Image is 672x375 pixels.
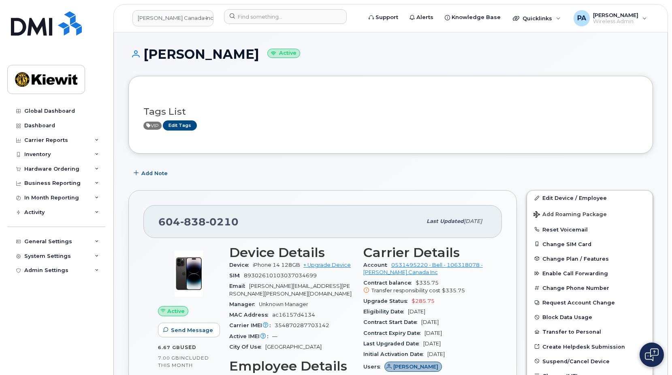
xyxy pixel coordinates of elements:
[527,222,653,237] button: Reset Voicemail
[180,216,206,228] span: 838
[229,283,249,289] span: Email
[265,344,322,350] span: [GEOGRAPHIC_DATA]
[272,312,315,318] span: ac16157d4134
[128,47,653,61] h1: [PERSON_NAME]
[363,341,423,347] span: Last Upgraded Date
[393,363,438,371] span: [PERSON_NAME]
[206,216,239,228] span: 0210
[363,319,421,325] span: Contract Start Date
[229,245,354,260] h3: Device Details
[421,319,439,325] span: [DATE]
[158,345,180,350] span: 6.67 GB
[229,301,259,307] span: Manager
[527,237,653,251] button: Change SIM Card
[363,262,483,275] a: 0531495220 - Bell - 106318078 - [PERSON_NAME] Canada Inc
[164,249,213,298] img: image20231002-3703462-njx0qo.jpeg
[527,310,653,324] button: Block Data Usage
[363,245,488,260] h3: Carrier Details
[253,262,300,268] span: iPhone 14 128GB
[542,270,608,276] span: Enable Call Forwarding
[533,211,607,219] span: Add Roaming Package
[527,251,653,266] button: Change Plan / Features
[143,107,638,117] h3: Tags List
[442,287,465,294] span: $335.75
[171,326,213,334] span: Send Message
[423,341,441,347] span: [DATE]
[229,333,272,339] span: Active IMEI
[363,280,416,286] span: Contract balance
[527,266,653,281] button: Enable Call Forwarding
[527,191,653,205] a: Edit Device / Employee
[425,330,442,336] span: [DATE]
[259,301,308,307] span: Unknown Manager
[527,281,653,295] button: Change Phone Number
[527,206,653,222] button: Add Roaming Package
[412,298,435,304] span: $285.75
[229,262,253,268] span: Device
[427,351,445,357] span: [DATE]
[229,283,352,296] span: [PERSON_NAME][EMAIL_ADDRESS][PERSON_NAME][PERSON_NAME][DOMAIN_NAME]
[267,49,300,58] small: Active
[427,218,464,224] span: Last updated
[143,122,162,130] span: Active
[542,358,610,364] span: Suspend/Cancel Device
[542,255,609,261] span: Change Plan / Features
[363,280,488,294] span: $335.75
[527,295,653,310] button: Request Account Change
[163,120,197,131] a: Edit Tags
[464,218,482,224] span: [DATE]
[244,272,317,279] span: 89302610103037034699
[229,359,354,373] h3: Employee Details
[371,287,440,294] span: Transfer responsibility cost
[229,272,244,279] span: SIM
[275,322,329,328] span: 354870287703142
[141,169,168,177] span: Add Note
[158,216,239,228] span: 604
[128,166,175,180] button: Add Note
[158,355,179,361] span: 7.00 GB
[363,351,427,357] span: Initial Activation Date
[527,324,653,339] button: Transfer to Personal
[158,323,220,337] button: Send Message
[229,322,275,328] span: Carrier IMEI
[303,262,351,268] a: + Upgrade Device
[180,344,196,350] span: used
[363,330,425,336] span: Contract Expiry Date
[229,312,272,318] span: MAC Address
[167,307,185,315] span: Active
[363,309,408,315] span: Eligibility Date
[408,309,425,315] span: [DATE]
[527,339,653,354] a: Create Helpdesk Submission
[645,348,659,361] img: Open chat
[158,355,209,368] span: included this month
[363,262,391,268] span: Account
[363,298,412,304] span: Upgrade Status
[229,344,265,350] span: City Of Use
[363,364,384,370] span: Users
[527,354,653,369] button: Suspend/Cancel Device
[384,364,442,370] a: [PERSON_NAME]
[272,333,277,339] span: —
